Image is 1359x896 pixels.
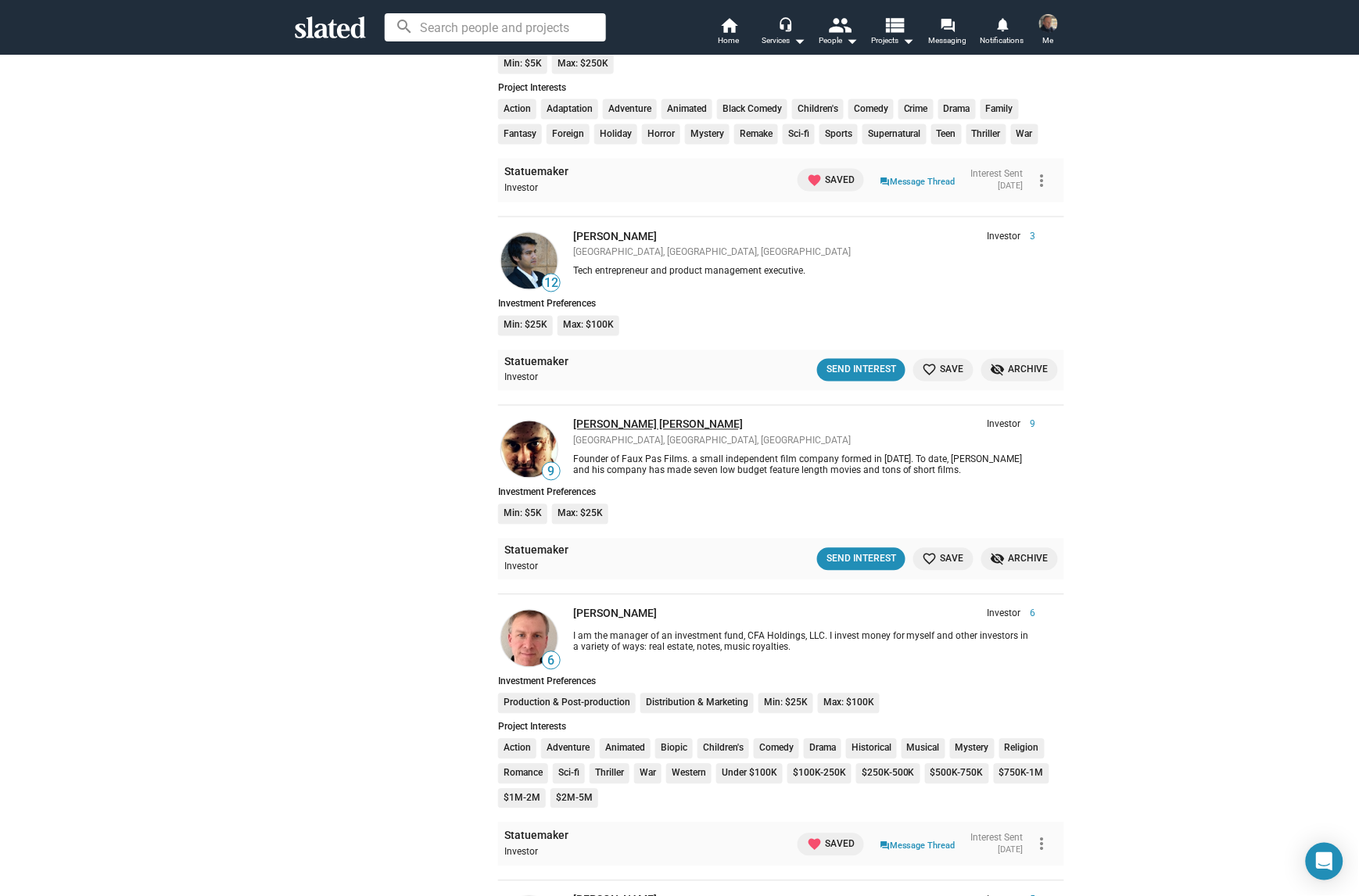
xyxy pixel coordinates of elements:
[697,739,749,759] li: Children's
[558,316,619,336] li: Max: $100K
[856,764,920,784] li: $250K-500K
[573,418,743,431] a: [PERSON_NAME] [PERSON_NAME]
[552,504,608,525] li: Max: $25K
[498,504,547,525] li: Min: $5K
[783,124,815,145] li: Sci-fi
[880,175,890,188] mat-icon: question_answer
[862,124,927,145] li: Supernatural
[504,543,568,558] a: Statuemaker
[550,789,598,809] li: $2M-5M
[817,548,905,571] button: Send Interest
[872,31,915,50] span: Projects
[1011,124,1038,145] li: War
[642,124,680,145] li: Horror
[762,31,805,50] div: Services
[758,694,813,714] li: Min: $25K
[1021,231,1036,243] span: 3
[573,607,657,620] a: [PERSON_NAME]
[719,31,740,50] span: Home
[498,676,1064,687] div: Investment Preferences
[975,16,1030,50] a: Notifications
[966,124,1006,145] li: Thriller
[573,454,1036,476] div: Founder of Faux Pas Films. a small independent film company formed in [DATE]. To date, [PERSON_NA...
[898,99,934,120] li: Crime
[498,739,536,759] li: Action
[553,764,585,784] li: Sci-fi
[807,172,855,188] span: Saved
[913,548,974,571] button: Save
[634,764,662,784] li: War
[1030,11,1067,52] button: Normann PokornyMe
[498,124,542,145] li: Fantasy
[501,233,558,289] img: Raj Krishna
[701,16,756,50] a: Home
[811,16,866,50] button: People
[842,31,861,50] mat-icon: arrow_drop_down
[504,847,783,859] div: Investor
[807,837,855,853] span: Saved
[1033,171,1052,190] mat-icon: more_vert
[798,169,864,192] button: Saved
[817,359,905,382] button: Send Interest
[923,552,938,567] mat-icon: favorite_border
[1021,608,1036,621] span: 6
[1306,843,1343,880] div: Open Intercom Messenger
[923,551,964,568] span: Save
[666,764,712,784] li: Western
[385,13,606,41] input: Search people and projects
[818,694,880,714] li: Max: $100K
[655,739,693,759] li: Biopic
[938,99,976,120] li: Drama
[999,181,1024,191] time: [DATE]
[541,99,598,120] li: Adaptation
[498,418,561,481] a: Michael Wade Johnson
[498,789,546,809] li: $1M-2M
[807,837,822,852] mat-icon: favorite
[640,694,754,714] li: Distribution & Marketing
[543,276,560,292] span: 12
[504,182,783,195] div: Investor
[504,355,568,370] a: Statuemaker
[880,837,956,853] a: Message Thread
[717,99,787,120] li: Black Comedy
[923,362,964,378] span: Save
[552,54,614,74] li: Max: $250K
[804,739,841,759] li: Drama
[950,739,995,759] li: Mystery
[504,164,568,179] a: Statuemaker
[848,99,894,120] li: Comedy
[988,231,1021,243] span: Investor
[573,435,1036,448] div: [GEOGRAPHIC_DATA], [GEOGRAPHIC_DATA], [GEOGRAPHIC_DATA]
[880,173,956,188] a: Message Thread
[929,31,967,50] span: Messaging
[754,739,799,759] li: Comedy
[498,607,561,670] a: James Schafer
[498,487,1064,498] div: Investment Preferences
[827,551,896,568] div: Send Interest
[1043,31,1054,50] span: Me
[829,13,852,36] mat-icon: people
[827,362,896,378] div: Send Interest
[787,764,852,784] li: $100K-250K
[600,739,651,759] li: Animated
[925,764,989,784] li: $500K-750K
[590,764,629,784] li: Thriller
[498,54,547,74] li: Min: $5K
[866,16,920,50] button: Projects
[498,316,553,336] li: Min: $25K
[846,739,897,759] li: Historical
[994,764,1049,784] li: $750K-1M
[543,654,560,669] span: 6
[504,829,568,844] a: Statuemaker
[999,739,1045,759] li: Religion
[504,372,687,385] div: Investor
[988,419,1021,432] span: Investor
[573,230,657,242] a: [PERSON_NAME]
[547,124,590,145] li: Foreign
[884,13,906,36] mat-icon: view_list
[501,421,558,478] img: Michael Wade Johnson
[988,608,1021,621] span: Investor
[498,694,636,714] li: Production & Post-production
